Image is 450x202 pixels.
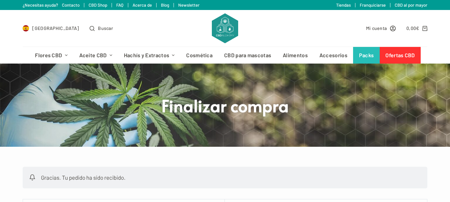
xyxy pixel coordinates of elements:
[380,47,421,64] a: Ofertas CBD
[100,95,350,116] h1: Finalizar compra
[23,2,80,8] a: ¿Necesitas ayuda? Contacto
[90,24,113,32] button: Abrir formulario de búsqueda
[360,2,386,8] a: Franquiciarse
[89,2,107,8] a: CBD Shop
[29,47,421,64] nav: Menú de cabecera
[212,13,238,43] img: CBD Alchemy
[118,47,181,64] a: Hachís y Extractos
[178,2,200,8] a: Newsletter
[98,24,113,32] span: Buscar
[313,47,353,64] a: Accesorios
[219,47,277,64] a: CBD para mascotas
[181,47,219,64] a: Cosmética
[277,47,314,64] a: Alimentos
[366,24,396,32] a: Mi cuenta
[336,2,351,8] a: Tiendas
[23,167,428,188] p: Gracias. Tu pedido ha sido recibido.
[23,24,79,32] a: Select Country
[23,25,29,32] img: ES Flag
[353,47,380,64] a: Packs
[29,47,73,64] a: Flores CBD
[133,2,152,8] a: Acerca de
[406,25,419,31] bdi: 0,00
[161,2,169,8] a: Blog
[116,2,124,8] a: FAQ
[73,47,118,64] a: Aceite CBD
[416,25,419,31] span: €
[32,24,79,32] span: [GEOGRAPHIC_DATA]
[366,24,387,32] span: Mi cuenta
[406,24,427,32] a: Carro de compra
[395,2,427,8] a: CBD al por mayor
